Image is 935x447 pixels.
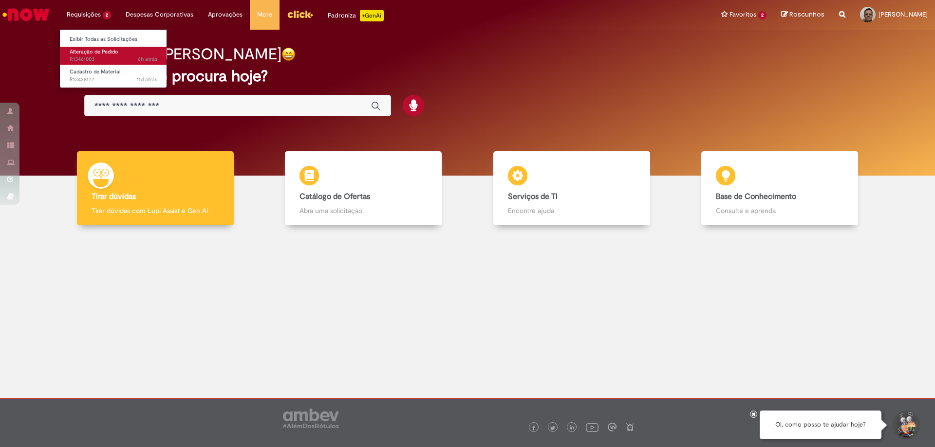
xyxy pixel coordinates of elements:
[70,76,157,84] span: R13428177
[137,76,157,83] span: 11d atrás
[508,192,558,201] b: Serviços de TI
[260,151,468,226] a: Catálogo de Ofertas Abra uma solicitação
[299,206,427,215] p: Abra uma solicitação
[676,151,884,226] a: Base de Conhecimento Consulte e aprenda
[608,423,617,431] img: logo_footer_workplace.png
[51,151,260,226] a: Tirar dúvidas Tirar dúvidas com Lupi Assist e Gen Ai
[70,55,157,63] span: R13461003
[84,68,851,85] h2: O que você procura hoje?
[92,192,136,201] b: Tirar dúvidas
[67,10,101,19] span: Requisições
[299,192,370,201] b: Catálogo de Ofertas
[103,11,111,19] span: 2
[716,192,796,201] b: Base de Conhecimento
[59,29,167,88] ul: Requisições
[789,10,824,19] span: Rascunhos
[716,206,843,215] p: Consulte e aprenda
[281,47,296,61] img: happy-face.png
[531,426,536,430] img: logo_footer_facebook.png
[70,68,120,75] span: Cadastro de Material
[138,55,157,63] span: 6h atrás
[60,47,167,65] a: Aberto R13461003 : Alteração de Pedido
[60,67,167,85] a: Aberto R13428177 : Cadastro de Material
[550,426,555,430] img: logo_footer_twitter.png
[760,411,881,439] div: Oi, como posso te ajudar hoje?
[126,10,193,19] span: Despesas Corporativas
[729,10,756,19] span: Favoritos
[257,10,272,19] span: More
[891,411,920,440] button: Iniciar Conversa de Suporte
[586,421,598,433] img: logo_footer_youtube.png
[287,7,313,21] img: click_logo_yellow_360x200.png
[70,48,118,55] span: Alteração de Pedido
[467,151,676,226] a: Serviços de TI Encontre ajuda
[508,206,636,215] p: Encontre ajuda
[781,10,824,19] a: Rascunhos
[879,10,928,18] span: [PERSON_NAME]
[570,425,575,431] img: logo_footer_linkedin.png
[328,10,384,21] div: Padroniza
[137,76,157,83] time: 19/08/2025 11:45:04
[360,10,384,21] p: +GenAi
[1,5,51,24] img: ServiceNow
[92,206,219,215] p: Tirar dúvidas com Lupi Assist e Gen Ai
[208,10,243,19] span: Aprovações
[626,423,635,431] img: logo_footer_naosei.png
[60,34,167,45] a: Exibir Todas as Solicitações
[84,46,281,63] h2: Boa tarde, [PERSON_NAME]
[138,55,157,63] time: 29/08/2025 09:15:29
[283,409,339,428] img: logo_footer_ambev_rotulo_gray.png
[758,11,767,19] span: 2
